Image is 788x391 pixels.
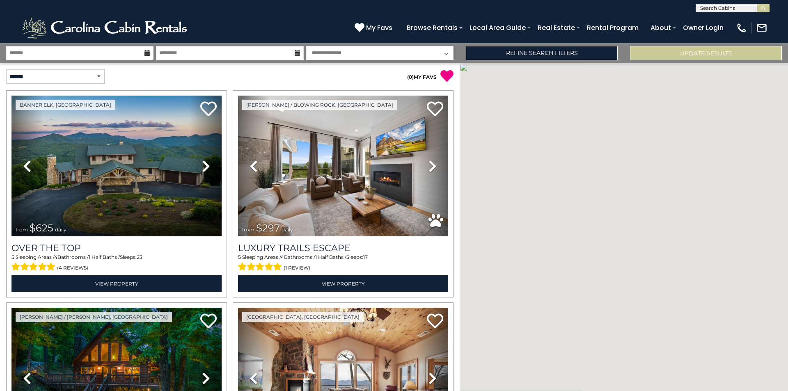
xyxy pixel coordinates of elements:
[57,263,88,273] span: (4 reviews)
[281,254,284,260] span: 4
[16,312,172,322] a: [PERSON_NAME] / [PERSON_NAME], [GEOGRAPHIC_DATA]
[89,254,120,260] span: 1 Half Baths /
[242,100,397,110] a: [PERSON_NAME] / Blowing Rock, [GEOGRAPHIC_DATA]
[630,46,782,60] button: Update Results
[137,254,142,260] span: 23
[54,254,57,260] span: 4
[242,312,364,322] a: [GEOGRAPHIC_DATA], [GEOGRAPHIC_DATA]
[363,254,368,260] span: 17
[200,313,217,330] a: Add to favorites
[11,96,222,236] img: thumbnail_167153549.jpeg
[736,22,747,34] img: phone-regular-white.png
[238,275,448,292] a: View Property
[11,254,222,273] div: Sleeping Areas / Bathrooms / Sleeps:
[284,263,310,273] span: (1 review)
[407,74,414,80] span: ( )
[238,242,448,254] a: Luxury Trails Escape
[315,254,346,260] span: 1 Half Baths /
[756,22,767,34] img: mail-regular-white.png
[427,101,443,118] a: Add to favorites
[238,96,448,236] img: thumbnail_168695581.jpeg
[238,254,241,260] span: 5
[256,222,280,234] span: $297
[534,21,579,35] a: Real Estate
[646,21,675,35] a: About
[407,74,437,80] a: (0)MY FAVS
[200,101,217,118] a: Add to favorites
[30,222,53,234] span: $625
[409,74,412,80] span: 0
[282,226,293,233] span: daily
[55,226,66,233] span: daily
[21,16,191,40] img: White-1-2.png
[238,254,448,273] div: Sleeping Areas / Bathrooms / Sleeps:
[16,100,115,110] a: Banner Elk, [GEOGRAPHIC_DATA]
[11,254,14,260] span: 5
[403,21,462,35] a: Browse Rentals
[355,23,394,33] a: My Favs
[11,242,222,254] a: Over The Top
[583,21,643,35] a: Rental Program
[427,313,443,330] a: Add to favorites
[465,21,530,35] a: Local Area Guide
[242,226,254,233] span: from
[679,21,728,35] a: Owner Login
[16,226,28,233] span: from
[466,46,618,60] a: Refine Search Filters
[366,23,392,33] span: My Favs
[11,275,222,292] a: View Property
